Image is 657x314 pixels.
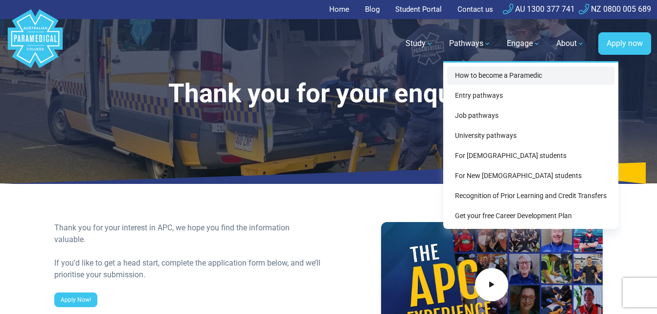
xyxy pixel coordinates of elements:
a: For New [DEMOGRAPHIC_DATA] students [447,167,614,185]
a: Get your free Career Development Plan [447,207,614,225]
a: Job pathways [447,107,614,125]
a: Apply Now! [54,292,97,307]
a: Study [400,30,439,57]
a: NZ 0800 005 689 [579,4,651,14]
a: About [550,30,590,57]
div: If you’d like to get a head start, complete the application form below, and we’ll prioritise your... [54,257,323,281]
a: AU 1300 377 741 [503,4,575,14]
a: University pathways [447,127,614,145]
a: How to become a Paramedic [447,67,614,85]
div: Pathways [443,61,618,229]
h1: Thank you for your enquiry! [54,78,603,109]
a: Recognition of Prior Learning and Credit Transfers [447,187,614,205]
a: Pathways [443,30,497,57]
a: Engage [501,30,546,57]
a: Australian Paramedical College [6,19,65,68]
a: For [DEMOGRAPHIC_DATA] students [447,147,614,165]
a: Apply now [598,32,651,55]
div: Thank you for your interest in APC, we hope you find the information valuable. [54,222,323,246]
a: Entry pathways [447,87,614,105]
